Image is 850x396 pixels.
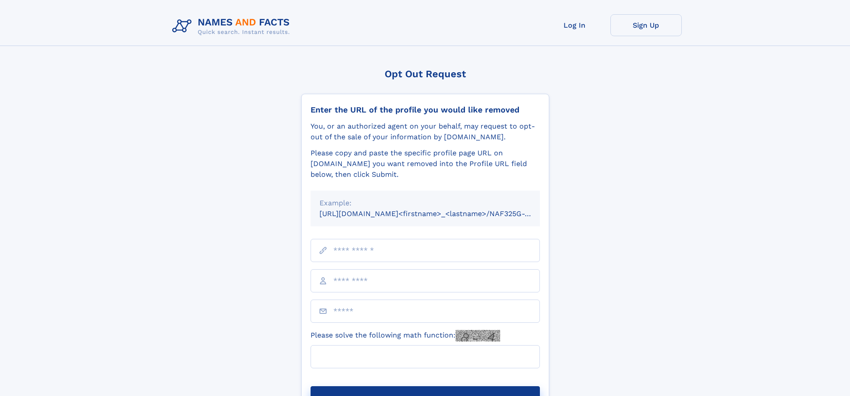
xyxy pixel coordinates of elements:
[169,14,297,38] img: Logo Names and Facts
[301,68,549,79] div: Opt Out Request
[311,330,500,342] label: Please solve the following math function:
[319,198,531,208] div: Example:
[319,209,557,218] small: [URL][DOMAIN_NAME]<firstname>_<lastname>/NAF325G-xxxxxxxx
[311,105,540,115] div: Enter the URL of the profile you would like removed
[539,14,610,36] a: Log In
[311,121,540,142] div: You, or an authorized agent on your behalf, may request to opt-out of the sale of your informatio...
[610,14,682,36] a: Sign Up
[311,148,540,180] div: Please copy and paste the specific profile page URL on [DOMAIN_NAME] you want removed into the Pr...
